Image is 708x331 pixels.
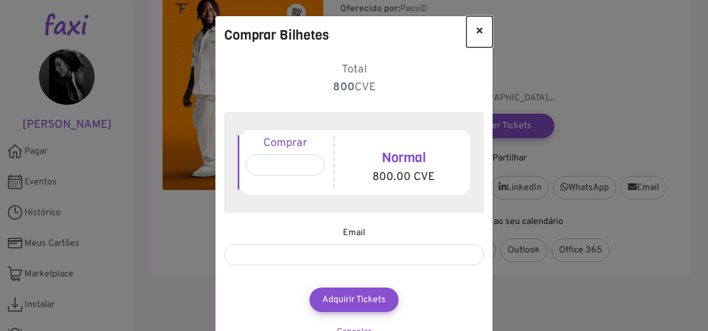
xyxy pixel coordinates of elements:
[246,137,324,150] h5: Comprar
[224,63,484,76] h5: Total
[333,80,355,95] b: 800
[466,16,493,47] button: ×
[224,81,484,94] h5: CVE
[343,150,464,166] h4: Normal
[343,226,365,240] label: Email
[309,288,399,312] button: Adquirir Tickets
[343,171,464,184] h5: 800.00 CVE
[224,25,329,45] h4: Comprar Bilhetes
